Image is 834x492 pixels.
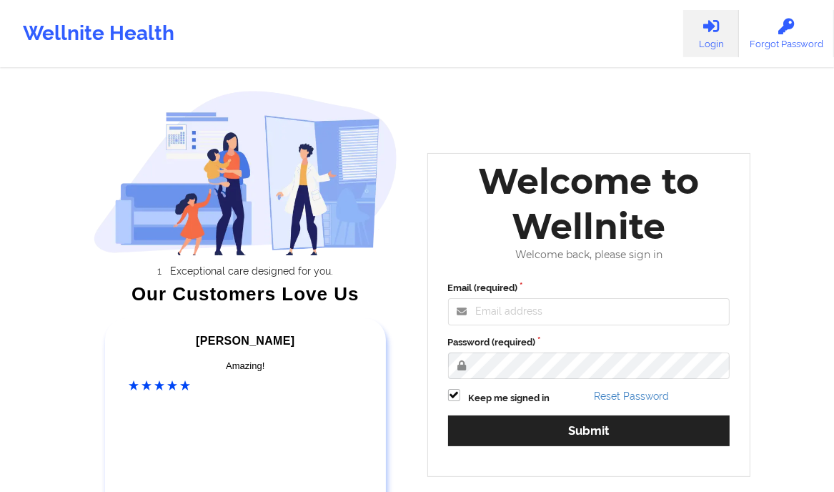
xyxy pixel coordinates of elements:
[448,298,730,325] input: Email address
[94,90,397,255] img: wellnite-auth-hero_200.c722682e.png
[594,390,669,402] a: Reset Password
[106,265,397,277] li: Exceptional care designed for you.
[448,281,730,295] label: Email (required)
[438,249,740,261] div: Welcome back, please sign in
[129,359,362,373] div: Amazing!
[196,335,294,347] span: [PERSON_NAME]
[469,391,550,405] label: Keep me signed in
[448,335,730,350] label: Password (required)
[739,10,834,57] a: Forgot Password
[683,10,739,57] a: Login
[438,159,740,249] div: Welcome to Wellnite
[94,287,397,301] div: Our Customers Love Us
[448,415,730,446] button: Submit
